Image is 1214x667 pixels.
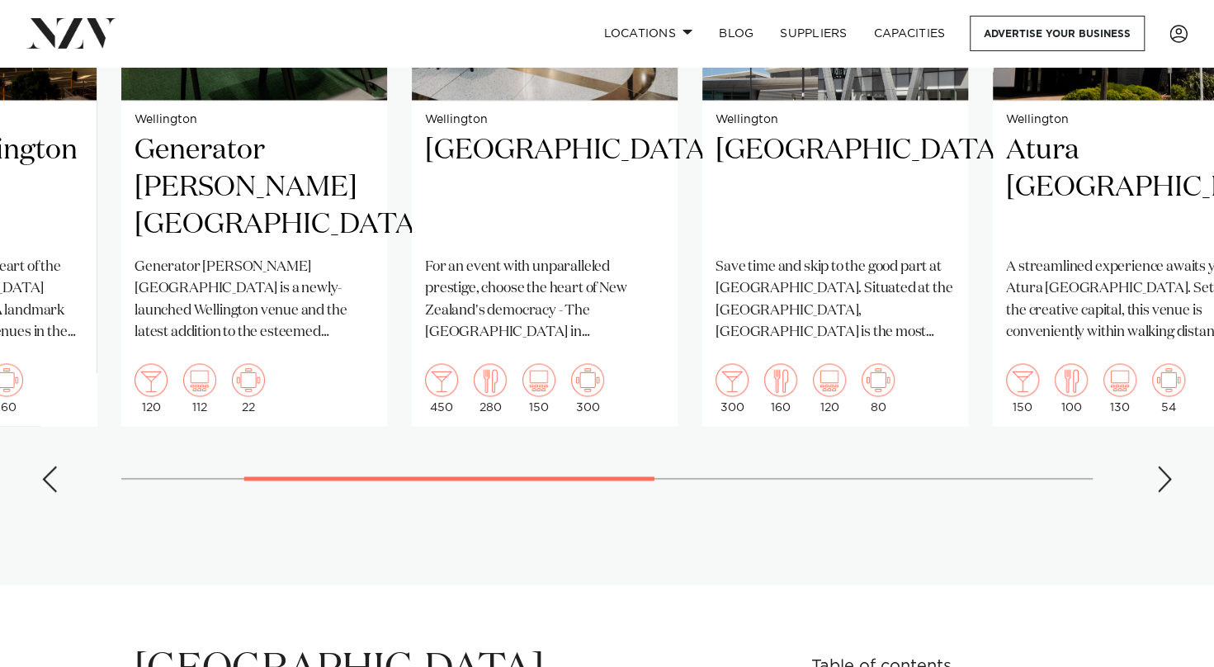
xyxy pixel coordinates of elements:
[861,16,959,51] a: Capacities
[716,132,955,244] h2: [GEOGRAPHIC_DATA]
[183,363,216,396] img: theatre.png
[1006,363,1039,396] img: cocktail.png
[135,114,374,126] small: Wellington
[1103,363,1136,413] div: 130
[183,363,216,413] div: 112
[716,363,749,396] img: cocktail.png
[1006,363,1039,413] div: 150
[1152,363,1185,396] img: meeting.png
[813,363,846,396] img: theatre.png
[1055,363,1088,396] img: dining.png
[425,363,458,413] div: 450
[135,363,168,396] img: cocktail.png
[522,363,555,413] div: 150
[706,16,767,51] a: BLOG
[522,363,555,396] img: theatre.png
[135,257,374,343] p: Generator [PERSON_NAME][GEOGRAPHIC_DATA] is a newly-launched Wellington venue and the latest addi...
[1103,363,1136,396] img: theatre.png
[26,18,116,48] img: nzv-logo.png
[716,114,955,126] small: Wellington
[571,363,604,396] img: meeting.png
[474,363,507,413] div: 280
[1152,363,1185,413] div: 54
[474,363,507,396] img: dining.png
[425,114,664,126] small: Wellington
[232,363,265,413] div: 22
[970,16,1145,51] a: Advertise your business
[425,132,664,244] h2: [GEOGRAPHIC_DATA]
[767,16,860,51] a: SUPPLIERS
[135,363,168,413] div: 120
[232,363,265,396] img: meeting.png
[571,363,604,413] div: 300
[425,363,458,396] img: cocktail.png
[862,363,895,413] div: 80
[764,363,797,396] img: dining.png
[1055,363,1088,413] div: 100
[135,132,374,244] h2: Generator [PERSON_NAME][GEOGRAPHIC_DATA]
[862,363,895,396] img: meeting.png
[716,257,955,343] p: Save time and skip to the good part at [GEOGRAPHIC_DATA]. Situated at the [GEOGRAPHIC_DATA], [GEO...
[425,257,664,343] p: For an event with unparalleled prestige, choose the heart of New Zealand's democracy - The [GEOGR...
[716,363,749,413] div: 300
[813,363,846,413] div: 120
[590,16,706,51] a: Locations
[764,363,797,413] div: 160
